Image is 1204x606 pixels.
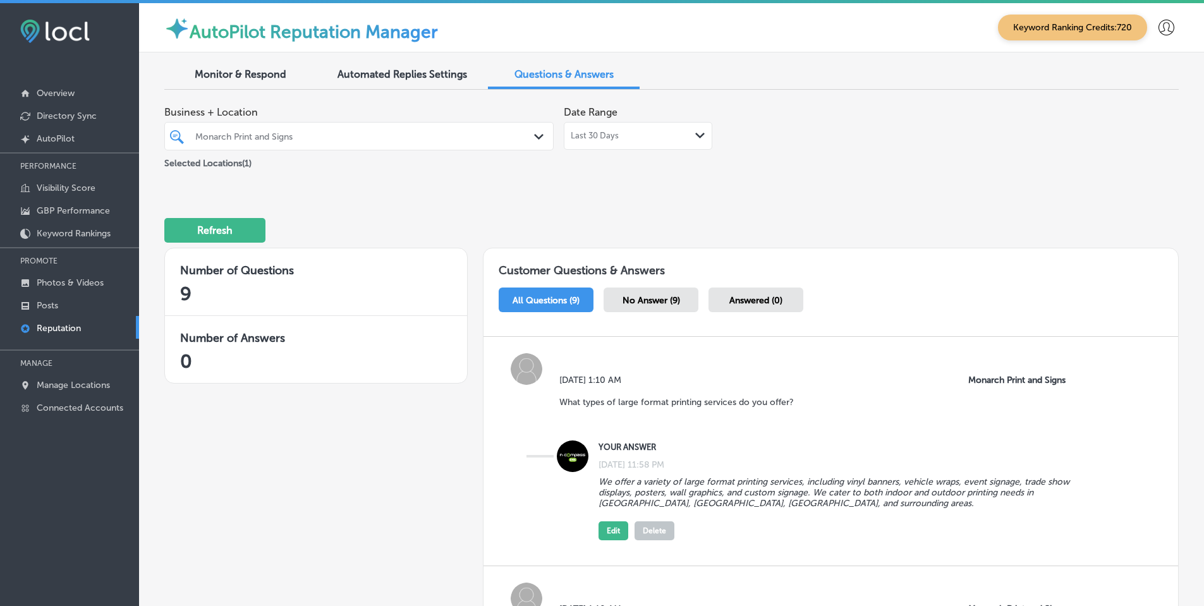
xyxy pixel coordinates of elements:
p: What types of large format printing services do you offer? [559,397,794,408]
span: Automated Replies Settings [337,68,467,80]
label: Date Range [564,106,617,118]
p: Connected Accounts [37,403,123,413]
p: GBP Performance [37,205,110,216]
img: fda3e92497d09a02dc62c9cd864e3231.png [20,20,90,43]
p: AutoPilot [37,133,75,144]
p: Reputation [37,323,81,334]
div: Monarch Print and Signs [195,131,535,142]
label: [DATE] 1:10 AM [559,375,803,385]
p: Monarch Print and Signs [968,375,1089,385]
h3: Number of Questions [180,264,452,277]
p: Selected Locations ( 1 ) [164,153,252,169]
h1: Customer Questions & Answers [483,248,1178,282]
h2: 0 [180,350,452,373]
span: Keyword Ranking Credits: 720 [998,15,1147,40]
p: Keyword Rankings [37,228,111,239]
img: autopilot-icon [164,16,190,41]
p: Photos & Videos [37,277,104,288]
p: Manage Locations [37,380,110,391]
h2: 9 [180,282,452,305]
label: AutoPilot Reputation Manager [190,21,438,42]
span: No Answer (9) [623,295,680,306]
p: We offer a variety of large format printing services, including vinyl banners, vehicle wraps, eve... [599,476,1084,509]
span: Monitor & Respond [195,68,286,80]
span: All Questions (9) [513,295,580,306]
label: [DATE] 11:58 PM [599,459,664,470]
button: Edit [599,521,628,540]
span: Questions & Answers [514,68,614,80]
button: Delete [635,521,674,540]
span: Last 30 Days [571,131,619,141]
p: Overview [37,88,75,99]
p: Visibility Score [37,183,95,193]
span: Answered (0) [729,295,782,306]
p: Directory Sync [37,111,97,121]
button: Refresh [164,218,265,243]
label: YOUR ANSWER [599,442,1084,452]
h3: Number of Answers [180,331,452,345]
p: Posts [37,300,58,311]
span: Business + Location [164,106,554,118]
